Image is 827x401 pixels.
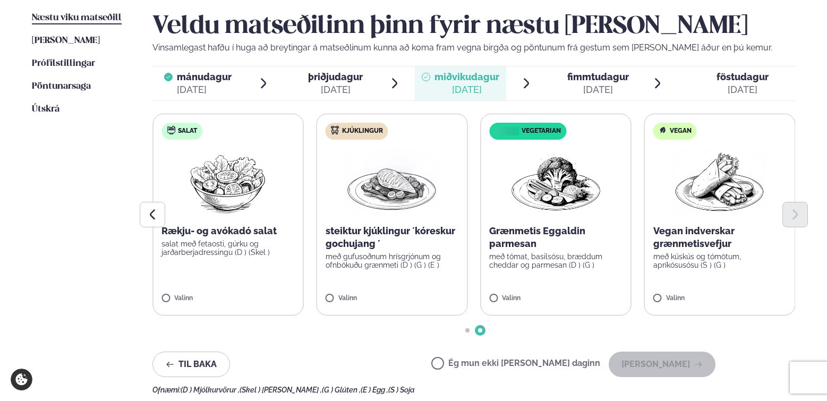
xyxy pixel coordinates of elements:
span: Vegetarian [522,127,561,135]
a: Útskrá [32,103,59,116]
span: Vegan [670,127,692,135]
span: (E ) Egg , [361,386,388,394]
a: Pöntunarsaga [32,80,91,93]
span: Pöntunarsaga [32,82,91,91]
div: [DATE] [717,83,769,96]
span: föstudagur [717,71,769,82]
p: Vegan indverskar grænmetisvefjur [653,225,787,250]
p: steiktur kjúklingur ´kóreskur gochujang ´ [326,225,459,250]
button: Next slide [782,202,808,227]
div: [DATE] [308,83,363,96]
p: Rækju- og avókadó salat [161,225,295,237]
img: chicken.svg [331,126,339,134]
p: salat með fetaosti, gúrku og jarðarberjadressingu (D ) (Skel ) [161,240,295,257]
span: Næstu viku matseðill [32,13,122,22]
div: [DATE] [567,83,629,96]
button: Til baka [152,352,230,377]
p: Grænmetis Eggaldin parmesan [489,225,623,250]
div: [DATE] [434,83,499,96]
span: (Skel ) [PERSON_NAME] , [240,386,322,394]
span: Kjúklingur [342,127,383,135]
span: mánudagur [177,71,232,82]
span: (D ) Mjólkurvörur , [181,386,240,394]
span: Go to slide 2 [478,328,482,332]
p: með tómat, basilsósu, bræddum cheddar og parmesan (D ) (G ) [489,252,623,269]
img: icon [492,126,521,136]
button: Previous slide [140,202,165,227]
span: Go to slide 1 [465,328,470,332]
span: Prófílstillingar [32,59,95,68]
img: salad.svg [167,126,175,134]
span: Salat [178,127,197,135]
span: Útskrá [32,105,59,114]
img: Vegan.png [509,148,602,216]
button: [PERSON_NAME] [609,352,715,377]
div: [DATE] [177,83,232,96]
p: með gufusoðnum hrísgrjónum og ofnbökuðu grænmeti (D ) (G ) (E ) [326,252,459,269]
a: Prófílstillingar [32,57,95,70]
p: með kúskús og tómötum, apríkósusósu (S ) (G ) [653,252,787,269]
span: þriðjudagur [308,71,363,82]
span: (S ) Soja [388,386,415,394]
img: Vegan.svg [659,126,667,134]
a: Næstu viku matseðill [32,12,122,24]
h2: Veldu matseðilinn þinn fyrir næstu [PERSON_NAME] [152,12,795,41]
span: (G ) Glúten , [322,386,361,394]
img: Chicken-breast.png [345,148,439,216]
a: Cookie settings [11,369,32,390]
a: [PERSON_NAME] [32,35,100,47]
div: Ofnæmi: [152,386,795,394]
span: fimmtudagur [567,71,629,82]
img: Salad.png [181,148,275,216]
p: Vinsamlegast hafðu í huga að breytingar á matseðlinum kunna að koma fram vegna birgða og pöntunum... [152,41,795,54]
img: Wraps.png [673,148,766,216]
span: [PERSON_NAME] [32,36,100,45]
span: miðvikudagur [434,71,499,82]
